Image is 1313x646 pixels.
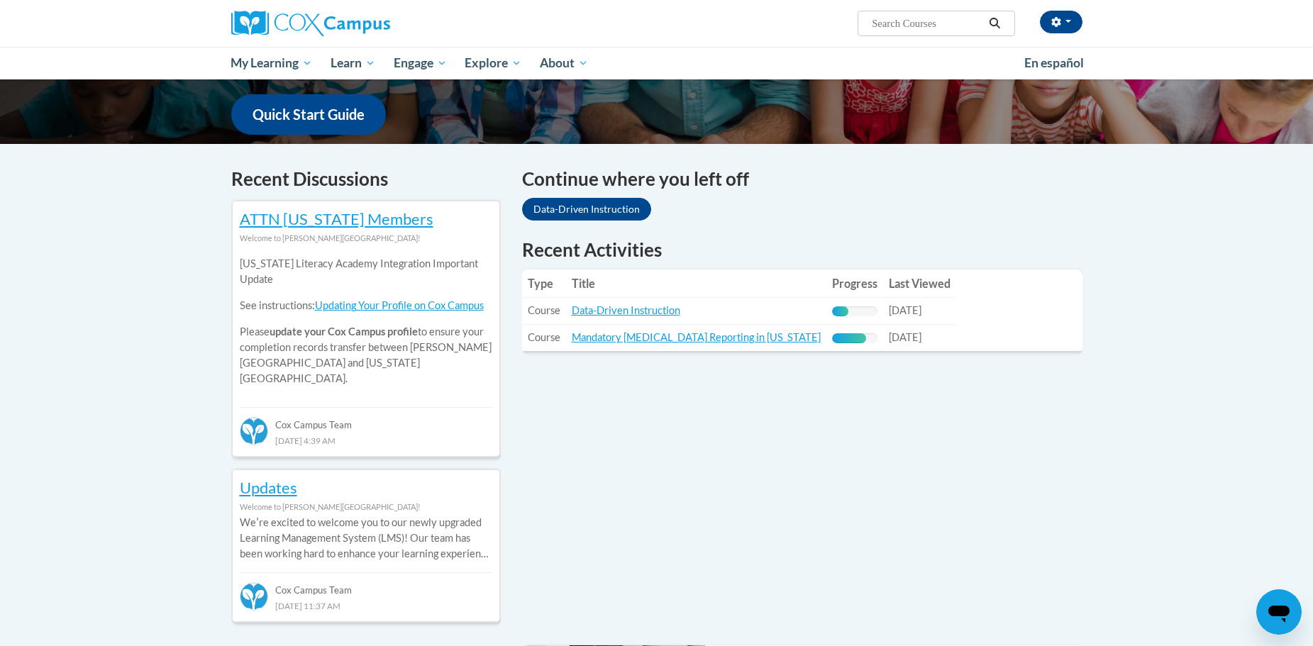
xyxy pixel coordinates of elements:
[222,47,322,79] a: My Learning
[315,299,484,311] a: Updating Your Profile on Cox Campus
[240,598,492,613] div: [DATE] 11:37 AM
[231,165,501,193] h4: Recent Discussions
[522,237,1082,262] h1: Recent Activities
[1015,48,1093,78] a: En español
[522,269,566,298] th: Type
[832,306,848,316] div: Progress, %
[465,55,521,72] span: Explore
[210,47,1104,79] div: Main menu
[231,55,312,72] span: My Learning
[331,55,375,72] span: Learn
[321,47,384,79] a: Learn
[531,47,597,79] a: About
[240,499,492,515] div: Welcome to [PERSON_NAME][GEOGRAPHIC_DATA]!
[1040,11,1082,33] button: Account Settings
[889,304,921,316] span: [DATE]
[384,47,456,79] a: Engage
[522,198,651,221] a: Data-Driven Instruction
[883,269,956,298] th: Last Viewed
[231,11,390,36] img: Cox Campus
[240,515,492,562] p: Weʹre excited to welcome you to our newly upgraded Learning Management System (LMS)! Our team has...
[240,572,492,598] div: Cox Campus Team
[240,417,268,445] img: Cox Campus Team
[240,209,433,228] a: ATTN [US_STATE] Members
[984,15,1005,32] button: Search
[240,433,492,448] div: [DATE] 4:39 AM
[240,407,492,433] div: Cox Campus Team
[455,47,531,79] a: Explore
[522,165,1082,193] h4: Continue where you left off
[528,304,560,316] span: Course
[240,256,492,287] p: [US_STATE] Literacy Academy Integration Important Update
[231,11,501,36] a: Cox Campus
[1256,589,1302,635] iframe: Button to launch messaging window
[240,246,492,397] div: Please to ensure your completion records transfer between [PERSON_NAME][GEOGRAPHIC_DATA] and [US_...
[231,94,386,135] a: Quick Start Guide
[270,325,418,338] b: update your Cox Campus profile
[240,582,268,611] img: Cox Campus Team
[528,331,560,343] span: Course
[826,269,883,298] th: Progress
[540,55,588,72] span: About
[832,333,866,343] div: Progress, %
[572,331,821,343] a: Mandatory [MEDICAL_DATA] Reporting in [US_STATE]
[566,269,826,298] th: Title
[240,478,297,497] a: Updates
[1024,55,1084,70] span: En español
[240,298,492,313] p: See instructions:
[572,304,680,316] a: Data-Driven Instruction
[870,15,984,32] input: Search Courses
[394,55,447,72] span: Engage
[889,331,921,343] span: [DATE]
[240,230,492,246] div: Welcome to [PERSON_NAME][GEOGRAPHIC_DATA]!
